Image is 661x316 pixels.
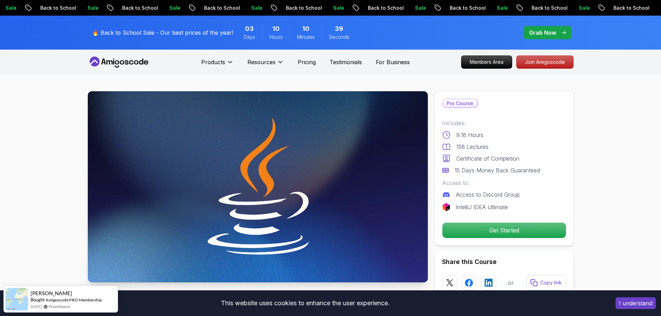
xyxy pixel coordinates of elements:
img: jetbrains logo [442,203,450,211]
p: Back to School [120,5,167,11]
p: Certificate of Completion [456,154,519,163]
p: Sale [85,5,107,11]
button: Accept cookies [616,297,656,309]
a: Join Amigoscode [516,55,574,69]
span: Seconds [329,34,349,41]
img: provesource social proof notification image [6,288,28,310]
span: Days [244,34,255,41]
p: Back to School [611,5,658,11]
span: 39 Seconds [335,24,343,34]
p: Back to School [283,5,331,11]
p: Sale [249,5,271,11]
p: Access to Discord Group [456,190,520,199]
a: Amigoscode PRO Membership [45,297,102,302]
p: Resources [247,58,276,66]
p: 🔥 Back to School Sale - Our best prices of the year! [92,28,233,37]
p: Sale [413,5,435,11]
span: Minutes [297,34,315,41]
span: 10 Hours [272,24,280,34]
p: 15 Days Money Back Guaranteed [455,166,540,174]
p: Back to School [365,5,413,11]
span: [DATE] [31,304,42,309]
p: Back to School [202,5,249,11]
span: Hours [269,34,283,41]
p: Get Started [442,223,566,238]
button: Get Started [442,222,566,238]
h2: Share this Course [442,257,566,267]
button: Products [201,58,234,72]
p: Grab Now [529,28,556,37]
button: Resources [247,58,284,72]
p: Sale [167,5,189,11]
span: 10 Minutes [302,24,310,34]
p: Back to School [529,5,576,11]
p: or [508,279,514,287]
p: Join Amigoscode [517,56,573,68]
a: For Business [376,58,410,66]
span: 3 Days [245,24,254,34]
p: Back to School [38,5,85,11]
p: Includes: [442,119,566,127]
p: Sale [331,5,353,11]
p: Members Area [461,56,512,68]
p: Sale [576,5,599,11]
p: Access to: [442,179,566,187]
a: ProveSource [49,304,70,309]
span: [PERSON_NAME] [31,290,72,296]
span: Bought [31,297,45,302]
a: Pricing [298,58,316,66]
p: Back to School [447,5,494,11]
p: 158 Lectures [456,143,489,151]
p: IntelliJ IDEA Ultimate [456,203,508,211]
p: Sale [3,5,25,11]
p: Sale [494,5,517,11]
a: Testimonials [330,58,362,66]
a: Members Area [461,55,512,69]
p: Pro Course [442,99,477,108]
div: This website uses cookies to enhance the user experience. [5,296,605,311]
p: Products [201,58,225,66]
img: java-for-developers_thumbnail [88,91,428,282]
p: Copy link [540,279,562,286]
p: 9.18 Hours [456,131,483,139]
button: Copy link [526,275,566,290]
